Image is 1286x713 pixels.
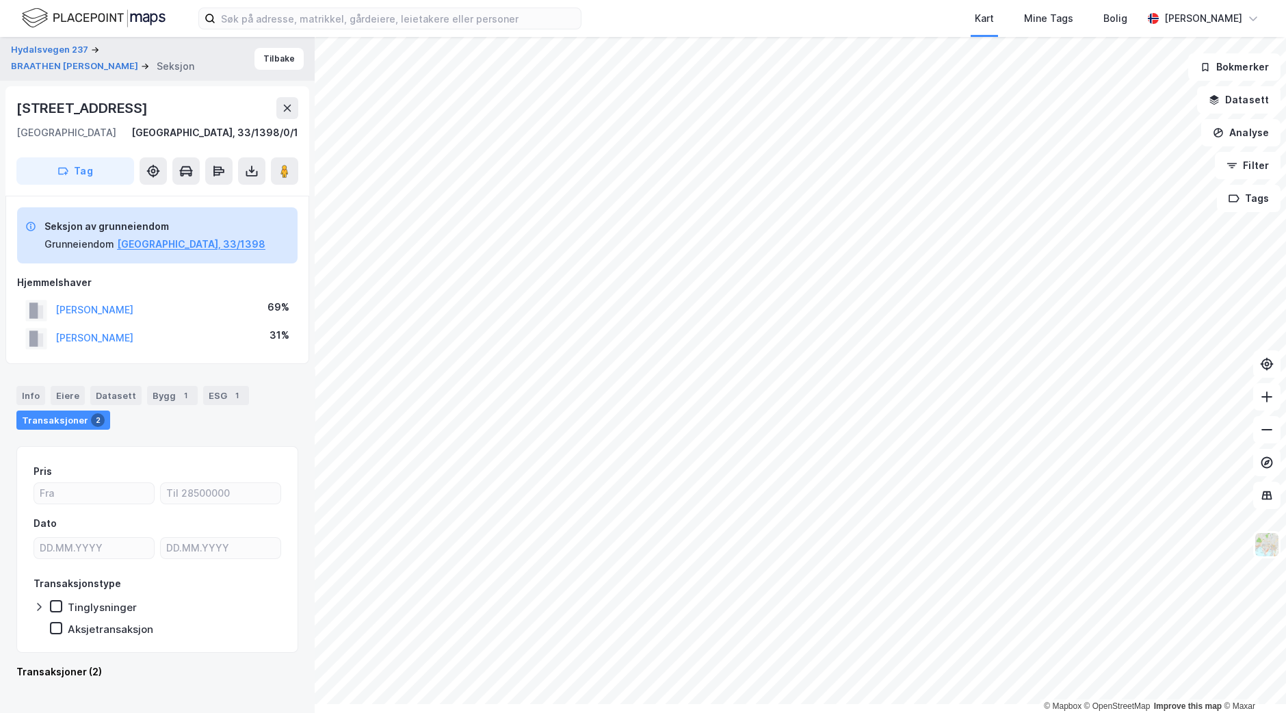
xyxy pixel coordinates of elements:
div: 2 [91,413,105,427]
div: Aksjetransaksjon [68,623,153,636]
img: Z [1254,532,1280,558]
div: Hjemmelshaver [17,274,298,291]
button: Datasett [1197,86,1281,114]
div: Pris [34,463,52,480]
button: Analyse [1201,119,1281,146]
div: 69% [267,299,289,315]
input: Søk på adresse, matrikkel, gårdeiere, leietakere eller personer [215,8,581,29]
input: DD.MM.YYYY [161,538,280,558]
div: [GEOGRAPHIC_DATA] [16,125,116,141]
button: Tilbake [254,48,304,70]
input: Til 28500000 [161,483,280,504]
div: Mine Tags [1024,10,1073,27]
div: Info [16,386,45,405]
button: Filter [1215,152,1281,179]
div: Bolig [1103,10,1127,27]
div: [STREET_ADDRESS] [16,97,150,119]
div: [GEOGRAPHIC_DATA], 33/1398/0/1 [131,125,298,141]
div: Eiere [51,386,85,405]
div: Bygg [147,386,198,405]
iframe: Chat Widget [1218,647,1286,713]
div: Transaksjonstype [34,575,121,592]
button: Hydalsvegen 237 [11,43,91,57]
div: 1 [230,389,244,402]
button: [GEOGRAPHIC_DATA], 33/1398 [117,236,265,252]
div: Dato [34,515,57,532]
div: [PERSON_NAME] [1164,10,1242,27]
input: Fra [34,483,154,504]
button: Tags [1217,185,1281,212]
div: Datasett [90,386,142,405]
button: Bokmerker [1188,53,1281,81]
div: 31% [270,327,289,343]
div: Grunneiendom [44,236,114,252]
button: BRAATHEN [PERSON_NAME] [11,60,141,73]
div: Transaksjoner (2) [16,664,298,680]
div: Tinglysninger [68,601,137,614]
button: Tag [16,157,134,185]
div: Seksjon av grunneiendom [44,218,265,235]
a: Mapbox [1044,701,1081,711]
a: OpenStreetMap [1084,701,1151,711]
a: Improve this map [1154,701,1222,711]
input: DD.MM.YYYY [34,538,154,558]
div: Kart [975,10,994,27]
img: logo.f888ab2527a4732fd821a326f86c7f29.svg [22,6,166,30]
div: ESG [203,386,249,405]
div: Transaksjoner [16,411,110,430]
div: Seksjon [157,58,194,75]
div: 1 [179,389,192,402]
